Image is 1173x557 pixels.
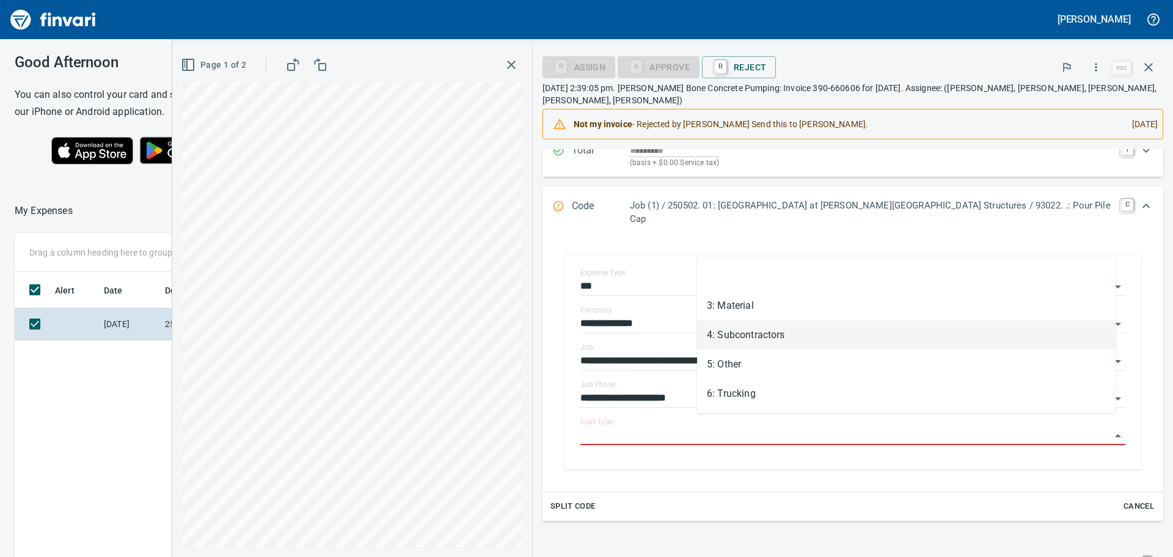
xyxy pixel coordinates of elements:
li: 4: Subcontractors [697,320,1116,350]
a: C [1121,199,1133,211]
a: T [1121,143,1133,155]
label: Job [580,344,593,351]
td: [DATE] [99,308,160,341]
li: 6: Trucking [697,379,1116,408]
nav: breadcrumb [15,204,73,218]
button: [PERSON_NAME] [1054,10,1134,29]
span: Alert [55,283,75,298]
strong: Not my invoice [574,119,632,129]
label: Job Phase [580,381,615,388]
div: Assign [543,61,615,72]
label: Company [580,306,612,314]
img: Finvari [7,5,99,34]
span: Close invoice [1109,53,1163,82]
button: Open [1109,315,1127,333]
button: Cancel [1119,497,1158,516]
button: Open [1109,278,1127,295]
p: [DATE] 2:39:05 pm. [PERSON_NAME] Bone Concrete Pumping: Invoice 390-660606 for [DATE]. Assignee: ... [543,82,1163,106]
span: Description [165,283,227,298]
span: Cancel [1122,500,1155,514]
p: Code [572,199,630,226]
div: Cost Type required [618,61,700,72]
h5: [PERSON_NAME] [1058,13,1131,26]
a: R [715,60,726,73]
img: Get it on Google Play [133,130,238,171]
div: Expand [543,238,1163,521]
p: Total [572,143,630,169]
span: Date [104,283,123,298]
p: Drag a column heading here to group the table [29,246,208,259]
span: Reject [712,57,766,78]
button: Flag [1053,54,1080,81]
div: [DATE] [1122,113,1158,135]
button: Close [1109,427,1127,444]
button: Open [1109,353,1127,370]
a: esc [1113,61,1131,75]
li: 5: Other [697,350,1116,379]
div: Expand [543,186,1163,238]
img: Download on the App Store [51,137,133,164]
label: Cost Type [580,418,613,426]
li: 3: Material [697,291,1116,320]
span: Description [165,283,211,298]
p: (basis + $0.00 Service tax) [630,157,1114,169]
button: Split Code [547,497,599,516]
button: Page 1 of 2 [178,54,251,76]
p: Job (1) / 250502. 01: [GEOGRAPHIC_DATA] at [PERSON_NAME][GEOGRAPHIC_DATA] Structures / 93022. .: ... [630,199,1114,226]
button: More [1083,54,1109,81]
span: Split Code [550,500,596,514]
td: 2505-201 [160,308,270,341]
span: Date [104,283,139,298]
h6: You can also control your card and submit expenses from our iPhone or Android application. [15,86,274,120]
button: RReject [702,56,776,78]
span: Alert [55,283,90,298]
div: - Rejected by [PERSON_NAME] Send this to [PERSON_NAME]. [574,113,1122,135]
label: Expense Type [580,269,626,276]
div: Expand [543,136,1163,177]
button: Open [1109,390,1127,407]
p: My Expenses [15,204,73,218]
span: Page 1 of 2 [183,57,246,73]
h3: Good Afternoon [15,54,274,71]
